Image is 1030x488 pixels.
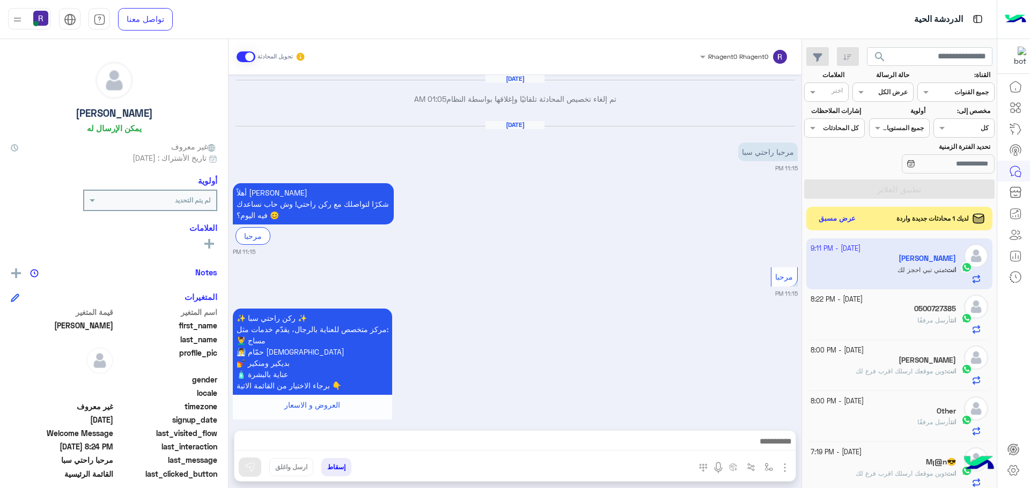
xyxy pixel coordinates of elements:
span: null [11,374,113,385]
img: 322853014244696 [1007,47,1026,66]
h6: المتغيرات [185,292,217,302]
span: مرحبا راحتي سبا [11,454,113,466]
span: 01:05 AM [414,94,446,103]
button: Trigger scenario [742,458,760,476]
span: signup_date [115,414,218,425]
span: Rhagent0 Rhagent0 [708,52,768,61]
span: وين موقعك ارسلك اقرب فرع لك [856,367,945,375]
h6: أولوية [198,176,217,185]
h5: Mahmoud Fathy [899,356,956,365]
span: search [873,50,886,63]
h5: [PERSON_NAME] [76,107,153,119]
b: : [945,367,956,375]
h5: 0500727385 [914,304,956,313]
small: 11:15 PM [775,289,798,298]
span: locale [115,387,218,399]
img: create order [729,463,738,471]
span: null [11,387,113,399]
span: تاريخ الأشتراك : [DATE] [133,152,207,163]
button: ارسل واغلق [269,458,313,476]
img: add [11,268,21,278]
span: انت [946,469,956,477]
img: userImage [33,11,48,26]
button: عرض مسبق [814,211,860,227]
a: tab [89,8,110,31]
span: أرسل مرفقًا [917,316,951,324]
div: مرحبا [236,227,270,245]
span: last_message [115,454,218,466]
label: مخصص إلى: [935,106,990,116]
p: تم إلغاء تخصيص المحادثة تلقائيًا وإغلاقها بواسطة النظام [233,93,798,104]
span: غير معروف [11,401,113,412]
img: defaultAdmin.png [964,295,988,319]
p: 25/9/2025, 11:15 PM [233,309,392,395]
small: 11:15 PM [775,164,798,172]
small: تحويل المحادثة [257,52,293,61]
span: first_name [115,320,218,331]
h6: [DATE] [485,75,545,82]
h6: [DATE] [485,121,545,129]
img: defaultAdmin.png [86,347,113,374]
small: [DATE] - 8:00 PM [811,346,864,356]
img: defaultAdmin.png [96,62,133,99]
button: search [867,47,893,70]
p: الدردشة الحية [914,12,963,27]
span: انت [951,316,956,324]
h6: Notes [195,267,217,277]
span: مرحبا [775,272,793,281]
small: [DATE] - 8:00 PM [811,396,864,407]
label: تحديد الفترة الزمنية [870,142,990,152]
span: 2025-06-28T09:24:36.993Z [11,414,113,425]
img: send voice note [712,461,725,474]
img: make a call [699,463,708,472]
p: 25/9/2025, 11:15 PM [738,142,798,161]
small: [DATE] - 8:22 PM [811,295,863,305]
label: حالة الرسالة [854,70,909,80]
h6: يمكن الإرسال له [87,123,142,133]
b: لم يتم التحديد [175,196,211,204]
span: Welcome Message [11,427,113,439]
b: : [945,469,956,477]
h6: العلامات [11,223,217,232]
div: اختر [832,86,844,98]
img: profile [11,13,24,26]
img: WhatsApp [961,364,972,374]
label: أولوية [870,106,925,116]
label: العلامات [805,70,844,80]
button: تطبيق الفلاتر [804,179,995,199]
small: 11:15 PM [233,247,255,256]
img: WhatsApp [961,415,972,425]
img: hulul-logo.png [960,445,998,483]
img: Trigger scenario [747,463,755,471]
span: last_name [115,334,218,345]
img: send attachment [778,461,791,474]
img: defaultAdmin.png [964,346,988,370]
span: last_interaction [115,441,218,452]
p: 25/9/2025, 11:15 PM [233,183,394,224]
span: محمود [11,320,113,331]
img: notes [30,269,39,277]
span: أرسل مرفقًا [917,418,951,426]
button: select flow [760,458,778,476]
span: last_clicked_button [115,468,218,479]
span: انت [951,418,956,426]
small: [DATE] - 7:19 PM [811,447,862,457]
img: WhatsApp [961,313,972,324]
span: قيمة المتغير [11,306,113,318]
img: select flow [764,463,773,471]
span: 2025-10-02T17:24:07.57Z [11,441,113,452]
label: إشارات الملاحظات [805,106,860,116]
span: غير معروف [171,141,217,152]
a: تواصل معنا [118,8,173,31]
img: tab [64,13,76,26]
img: send message [245,462,255,472]
span: وين موقعك ارسلك اقرب فرع لك [856,469,945,477]
span: اسم المتغير [115,306,218,318]
span: profile_pic [115,347,218,372]
span: انت [946,367,956,375]
img: defaultAdmin.png [964,396,988,421]
span: العروض و الاسعار [284,400,340,409]
label: القناة: [919,70,991,80]
h5: M¡@n😎 [926,457,956,467]
span: gender [115,374,218,385]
